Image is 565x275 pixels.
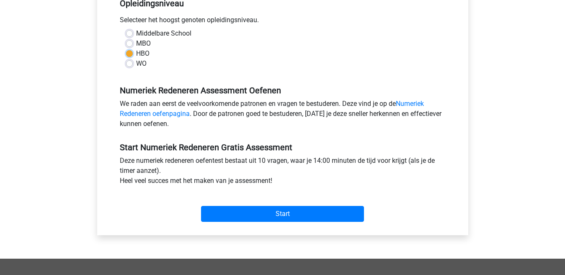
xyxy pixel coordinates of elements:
[114,156,452,189] div: Deze numeriek redeneren oefentest bestaat uit 10 vragen, waar je 14:00 minuten de tijd voor krijg...
[114,99,452,132] div: We raden aan eerst de veelvoorkomende patronen en vragen te bestuderen. Deze vind je op de . Door...
[120,142,446,152] h5: Start Numeriek Redeneren Gratis Assessment
[136,59,147,69] label: WO
[120,85,446,95] h5: Numeriek Redeneren Assessment Oefenen
[136,49,150,59] label: HBO
[120,100,424,118] a: Numeriek Redeneren oefenpagina
[136,28,191,39] label: Middelbare School
[114,15,452,28] div: Selecteer het hoogst genoten opleidingsniveau.
[136,39,151,49] label: MBO
[201,206,364,222] input: Start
